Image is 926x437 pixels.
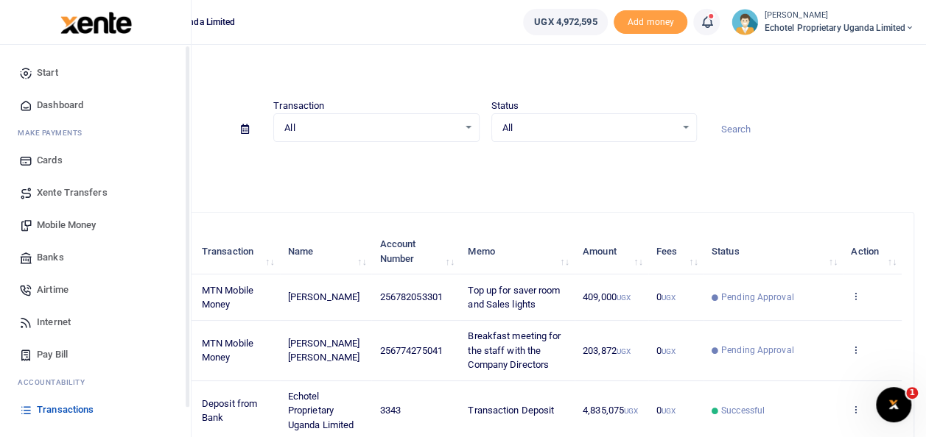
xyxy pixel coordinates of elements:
[614,10,687,35] span: Add money
[37,218,96,232] span: Mobile Money
[721,291,794,304] span: Pending Approval
[617,347,631,355] small: UGX
[288,391,354,430] span: Echotel Proprietary Uganda Limited
[517,9,614,35] li: Wallet ballance
[12,144,179,177] a: Cards
[37,250,64,265] span: Banks
[617,294,631,302] small: UGX
[202,285,253,310] span: MTN Mobile Money
[656,291,676,302] span: 0
[502,121,676,135] span: All
[12,177,179,209] a: Xente Transfers
[662,347,676,355] small: UGX
[709,117,914,142] input: Search
[721,344,794,357] span: Pending Approval
[721,404,765,417] span: Successful
[12,338,179,371] a: Pay Bill
[29,377,85,388] span: countability
[59,16,132,27] a: logo-small logo-large logo-large
[37,402,94,417] span: Transactions
[380,291,443,302] span: 256782053301
[380,405,401,416] span: 3343
[583,291,631,302] span: 409,000
[614,15,687,26] a: Add money
[575,229,648,274] th: Amount: activate to sort column ascending
[12,371,179,394] li: Ac
[523,9,608,35] a: UGX 4,972,595
[12,89,179,121] a: Dashboard
[202,338,253,363] span: MTN Mobile Money
[764,10,914,22] small: [PERSON_NAME]
[37,153,63,168] span: Cards
[656,345,676,356] span: 0
[56,63,914,79] h4: Transactions
[732,9,758,35] img: profile-user
[37,185,108,200] span: Xente Transfers
[37,65,58,80] span: Start
[583,405,638,416] span: 4,835,075
[288,291,359,302] span: [PERSON_NAME]
[662,294,676,302] small: UGX
[704,229,843,274] th: Status: activate to sort column ascending
[371,229,460,274] th: Account Number: activate to sort column ascending
[843,229,902,274] th: Action: activate to sort column ascending
[468,285,560,310] span: Top up for saver room and Sales lights
[25,127,83,138] span: ake Payments
[12,241,179,274] a: Banks
[280,229,372,274] th: Name: activate to sort column ascending
[60,12,132,34] img: logo-large
[194,229,280,274] th: Transaction: activate to sort column ascending
[876,387,911,422] iframe: Intercom live chat
[12,57,179,89] a: Start
[56,160,914,175] p: Download
[37,98,83,113] span: Dashboard
[273,99,324,113] label: Transaction
[624,407,638,415] small: UGX
[491,99,519,113] label: Status
[764,21,914,35] span: Echotel Proprietary Uganda Limited
[583,345,631,356] span: 203,872
[906,387,918,399] span: 1
[202,398,257,424] span: Deposit from Bank
[656,405,676,416] span: 0
[37,283,69,297] span: Airtime
[460,229,575,274] th: Memo: activate to sort column ascending
[12,209,179,241] a: Mobile Money
[288,338,359,363] span: [PERSON_NAME] [PERSON_NAME]
[662,407,676,415] small: UGX
[37,315,71,330] span: Internet
[468,330,561,370] span: Breakfast meeting for the staff with the Company Directors
[12,306,179,338] a: Internet
[12,394,179,426] a: Transactions
[534,15,597,29] span: UGX 4,972,595
[648,229,704,274] th: Fees: activate to sort column ascending
[380,345,443,356] span: 256774275041
[12,274,179,306] a: Airtime
[732,9,914,35] a: profile-user [PERSON_NAME] Echotel Proprietary Uganda Limited
[284,121,457,135] span: All
[614,10,687,35] li: Toup your wallet
[468,405,554,416] span: Transaction Deposit
[12,121,179,144] li: M
[37,347,68,362] span: Pay Bill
